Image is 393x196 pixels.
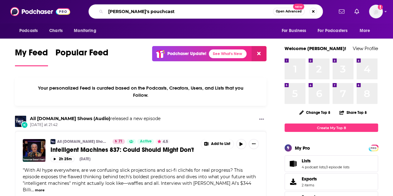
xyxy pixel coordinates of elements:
span: Exports [302,176,317,182]
div: My Pro [295,145,310,151]
a: Popular Feed [55,47,108,66]
button: Show More Button [249,139,259,149]
img: Podchaser - Follow, Share and Rate Podcasts [10,6,70,17]
a: See What's New [209,49,247,58]
span: , [325,165,326,169]
a: 4 podcast lists [302,165,325,169]
span: Charts [49,26,63,35]
button: open menu [15,25,46,37]
a: View Profile [353,45,378,51]
span: Add to List [211,142,230,146]
span: PRO [370,146,377,150]
span: More [360,26,370,35]
a: 71 [113,139,125,144]
button: open menu [277,25,314,37]
a: PRO [370,145,377,150]
img: All TWiT.tv Shows (Audio) [50,139,55,144]
button: Show profile menu [369,5,383,18]
div: Your personalized Feed is curated based on the Podcasts, Creators, Users, and Lists that you Follow. [15,77,266,106]
span: New [293,4,304,10]
img: All TWiT.tv Shows (Audio) [15,116,26,127]
a: My Feed [15,47,48,66]
span: " [23,167,256,193]
span: Lists [302,158,311,164]
a: Welcome [PERSON_NAME]! [285,45,346,51]
button: 2h 25m [50,156,74,162]
span: Lists [285,155,378,172]
div: [DATE] [79,157,90,161]
span: Exports [287,177,299,186]
button: 4.5 [156,139,170,144]
button: Change Top 8 [295,109,334,116]
span: Podcasts [19,26,38,35]
a: Create My Top 8 [285,124,378,132]
span: ... [31,187,34,193]
span: Monitoring [74,26,96,35]
svg: Add a profile image [378,5,383,10]
a: Charts [45,25,66,37]
p: Podchaser Update! [167,51,206,56]
button: open menu [314,25,357,37]
a: Show notifications dropdown [336,6,347,17]
span: 71 [118,138,122,145]
button: Show More Button [201,139,233,149]
button: Share Top 8 [339,106,367,119]
a: Lists [287,159,299,168]
a: Lists [302,158,349,164]
h3: released a new episode [30,116,161,122]
button: open menu [69,25,104,37]
div: New Episode [21,121,28,128]
button: open menu [355,25,378,37]
a: Active [137,139,154,144]
span: My Feed [15,47,48,62]
a: 0 episode lists [326,165,349,169]
img: User Profile [369,5,383,18]
a: All TWiT.tv Shows (Audio) [30,116,110,121]
a: Intelligent Machines 837: Could Should Might Don't [50,146,196,154]
span: With AI hype everywhere, are we confusing slick projections and sci-fi clichés for real progress?... [23,167,256,193]
div: Search podcasts, credits, & more... [89,4,323,19]
button: Show More Button [256,116,266,124]
span: 2 items [302,183,317,187]
span: For Podcasters [318,26,347,35]
input: Search podcasts, credits, & more... [106,7,273,16]
span: Open Advanced [276,10,302,13]
a: All [DOMAIN_NAME] Shows (Audio) [57,139,108,144]
span: For Business [281,26,306,35]
a: Show notifications dropdown [352,6,362,17]
button: Open AdvancedNew [273,8,304,15]
span: Intelligent Machines 837: Could Should Might Don't [50,146,194,154]
span: Active [140,138,151,145]
span: Popular Feed [55,47,108,62]
span: Logged in as HavasAlexa [369,5,383,18]
span: [DATE] at 21:42 [30,122,161,128]
img: Intelligent Machines 837: Could Should Might Don't [23,139,46,162]
a: Exports [285,173,378,190]
button: more [35,188,45,193]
